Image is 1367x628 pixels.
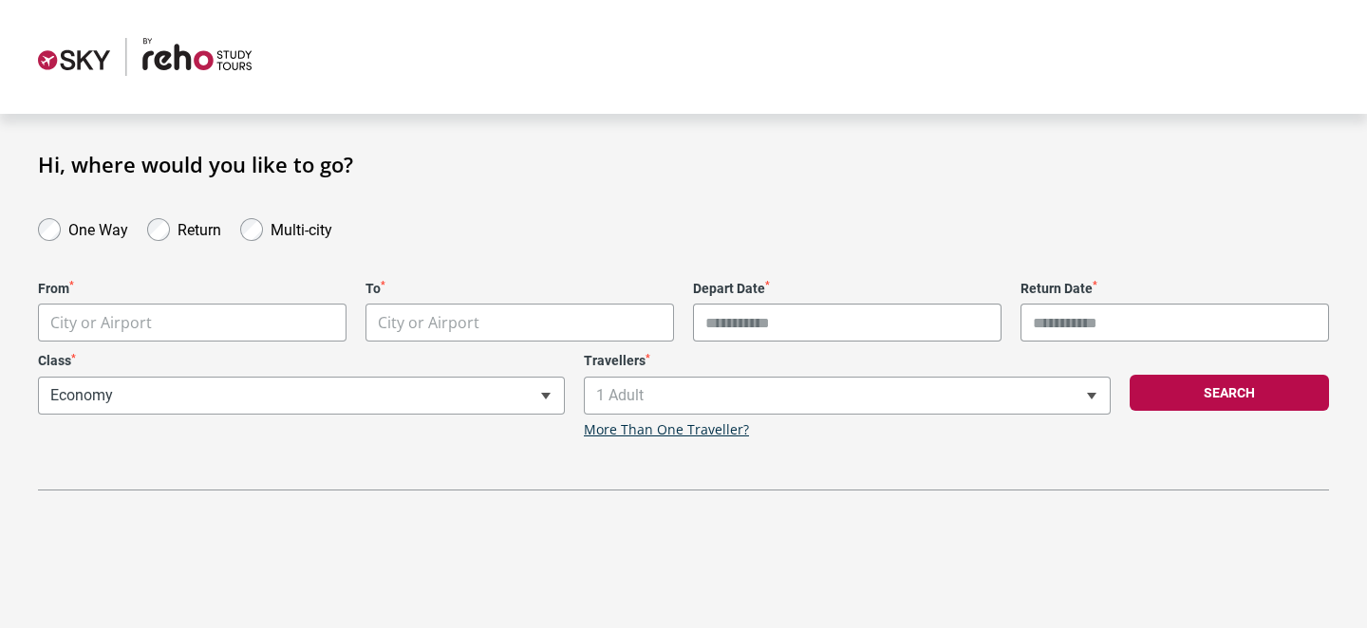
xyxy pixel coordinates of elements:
[1021,281,1329,297] label: Return Date
[38,152,1329,176] h1: Hi, where would you like to go?
[1130,375,1329,411] button: Search
[38,304,346,342] span: City or Airport
[366,305,673,342] span: City or Airport
[693,281,1002,297] label: Depart Date
[50,312,152,333] span: City or Airport
[378,312,479,333] span: City or Airport
[38,353,565,369] label: Class
[39,305,346,342] span: City or Airport
[365,281,674,297] label: To
[585,378,1110,414] span: 1 Adult
[584,377,1111,415] span: 1 Adult
[178,216,221,239] label: Return
[38,281,346,297] label: From
[365,304,674,342] span: City or Airport
[584,353,1111,369] label: Travellers
[68,216,128,239] label: One Way
[584,422,749,438] a: More Than One Traveller?
[271,216,332,239] label: Multi-city
[39,378,564,414] span: Economy
[38,377,565,415] span: Economy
